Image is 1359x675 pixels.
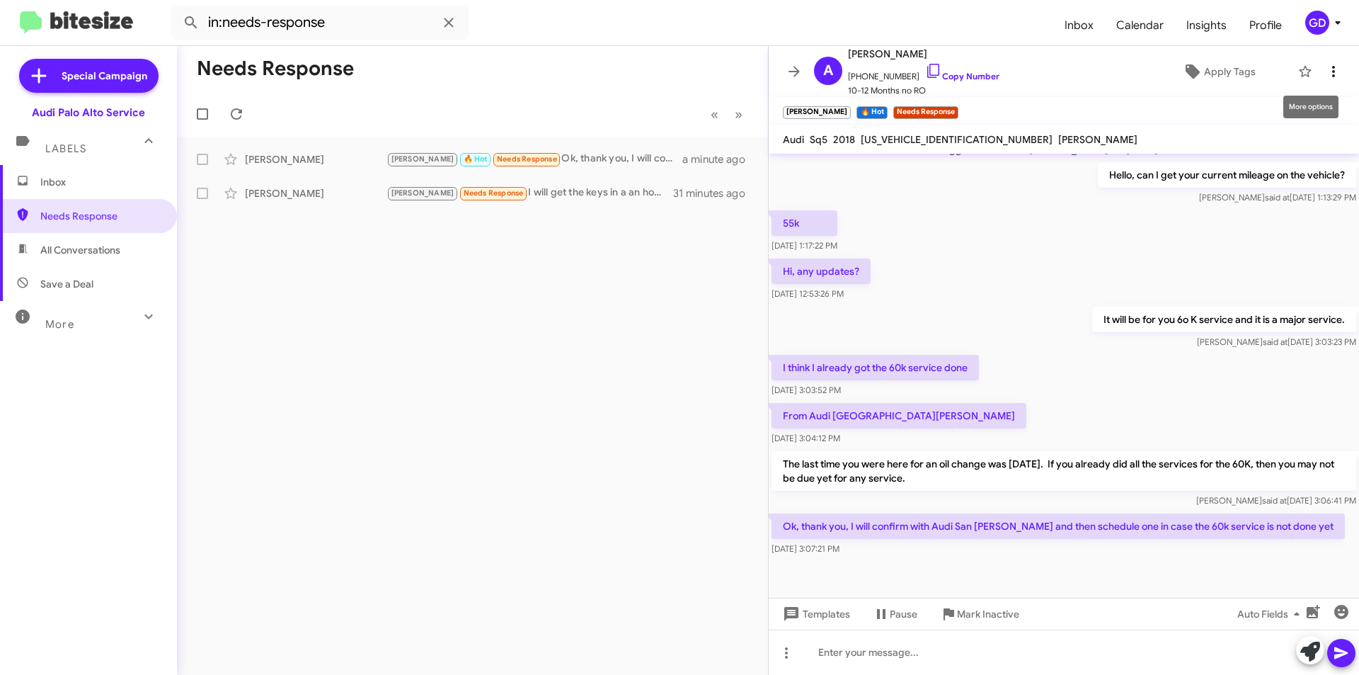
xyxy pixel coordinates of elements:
a: Insights [1175,5,1238,46]
a: Copy Number [925,71,999,81]
span: 🔥 Hot [464,154,488,164]
span: « [711,106,718,123]
h1: Needs Response [197,57,354,80]
span: Sq5 [810,133,827,146]
small: 🔥 Hot [856,106,887,119]
span: said at [1262,495,1287,506]
p: Hello, can I get your current mileage on the vehicle? [1098,162,1356,188]
p: I think I already got the 60k service done [772,355,979,380]
a: Inbox [1053,5,1105,46]
span: [DATE] 3:07:21 PM [772,543,839,554]
button: Pause [861,601,929,627]
button: Next [726,100,751,129]
span: Special Campaign [62,69,147,83]
span: [PERSON_NAME] [DATE] 3:03:23 PM [1197,336,1356,347]
span: [PERSON_NAME] [391,188,454,198]
p: From Audi [GEOGRAPHIC_DATA][PERSON_NAME] [772,403,1026,429]
nav: Page navigation example [703,100,751,129]
span: Labels [45,142,86,155]
button: Apply Tags [1146,59,1291,84]
span: [DATE] 3:03:52 PM [772,385,841,395]
span: Pause [890,601,917,627]
span: 2018 [833,133,855,146]
input: Search [171,6,469,40]
span: A [823,59,833,82]
span: Needs Response [464,188,524,198]
span: [PERSON_NAME] [848,45,999,62]
div: a minute ago [682,152,757,166]
span: Templates [780,601,850,627]
p: Ok, thank you, I will confirm with Audi San [PERSON_NAME] and then schedule one in case the 60k s... [772,514,1345,539]
div: [PERSON_NAME] [245,152,386,166]
span: said at [1265,192,1290,203]
a: Calendar [1105,5,1175,46]
span: Save a Deal [40,277,93,291]
p: The last time you were here for an oil change was [DATE]. If you already did all the services for... [772,451,1356,491]
button: Auto Fields [1226,601,1317,627]
p: 55k [772,210,837,236]
span: More [45,318,74,331]
span: » [735,106,742,123]
button: GD [1293,11,1343,35]
button: Mark Inactive [929,601,1031,627]
small: Needs Response [893,106,958,119]
span: [PERSON_NAME] [1058,133,1137,146]
div: Ok, thank you, I will confirm with Audi San [PERSON_NAME] and then schedule one in case the 60k s... [386,151,682,167]
span: [PHONE_NUMBER] [848,62,999,84]
span: [PERSON_NAME] [DATE] 3:06:41 PM [1196,495,1356,506]
span: [US_VEHICLE_IDENTIFICATION_NUMBER] [861,133,1053,146]
span: Apply Tags [1204,59,1256,84]
span: Audi [783,133,804,146]
a: Profile [1238,5,1293,46]
span: [DATE] 12:53:26 PM [772,288,844,299]
button: Previous [702,100,727,129]
div: 31 minutes ago [673,186,757,200]
button: Templates [769,601,861,627]
span: said at [1263,336,1288,347]
span: Auto Fields [1237,601,1305,627]
div: I will get the keys in a an hour or so I can go in the garage to check the mileage. Thanks [386,185,673,201]
span: [PERSON_NAME] [391,154,454,164]
div: GD [1305,11,1329,35]
div: Audi Palo Alto Service [32,106,145,120]
span: [DATE] 1:17:22 PM [772,240,837,251]
span: Needs Response [497,154,557,164]
p: It will be for you 6o K service and it is a major service. [1092,307,1356,332]
div: [PERSON_NAME] [245,186,386,200]
span: Inbox [40,175,161,189]
span: Needs Response [40,209,161,223]
span: Mark Inactive [957,601,1019,627]
span: [DATE] 3:04:12 PM [772,433,840,443]
div: More options [1283,96,1338,118]
span: [PERSON_NAME] [DATE] 1:13:29 PM [1199,192,1356,203]
p: Hi, any updates? [772,259,871,284]
a: Special Campaign [19,59,159,93]
span: All Conversations [40,243,120,257]
small: [PERSON_NAME] [783,106,851,119]
span: 10-12 Months no RO [848,84,999,98]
